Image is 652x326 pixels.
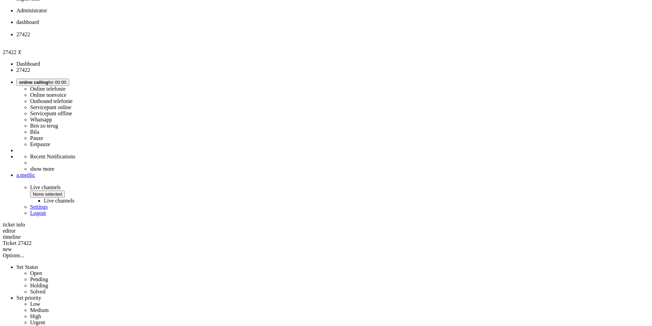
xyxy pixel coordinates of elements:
[16,301,649,326] ul: Set priority
[16,270,649,295] ul: Set Status
[30,289,649,295] li: Solved
[3,252,649,259] div: Options...
[30,276,48,282] span: Pending
[18,49,21,55] i: X
[16,19,649,31] li: Dashboard
[3,49,16,55] span: 27422
[30,104,71,110] label: Servicepunt online
[16,25,649,31] div: Close tab
[16,264,649,295] li: Set Status
[44,198,74,204] label: Live channels
[30,123,58,129] label: Ben zo terug
[30,184,649,204] span: Live channels
[16,31,30,37] span: 27422
[19,80,48,85] span: online calling
[30,301,40,307] span: Low
[30,166,54,172] a: show more
[16,79,649,147] li: online callingfor 00:00 Online telefonieOnline nonvoiceOutbound telefonieServicepunt onlineServic...
[30,154,649,160] li: Recent Notifications
[3,3,100,15] body: Rich Text Area. Press ALT-0 for help.
[30,301,649,307] li: Low
[16,38,649,44] div: Close tab
[30,313,649,320] li: High
[3,228,649,234] div: editor
[30,117,52,122] label: Whatsapp
[33,192,62,197] span: None selected
[19,80,66,85] span: for 00:00
[30,283,649,289] li: Holding
[30,92,66,98] label: Online nonvoice
[16,67,649,73] li: 27422
[30,210,46,216] a: Logout
[30,86,66,92] label: Online telefonie
[30,320,649,326] li: Urgent
[30,289,45,295] span: Solved
[30,276,649,283] li: Pending
[16,79,69,86] button: online callingfor 00:00
[30,320,45,325] span: Urgent
[30,110,72,116] label: Servicepunt offline
[16,61,649,67] li: Dashboard
[3,222,649,228] div: ticket info
[30,129,39,135] label: Bila
[16,8,649,14] li: Administrator
[16,295,649,326] li: Set priority
[30,313,41,319] span: High
[16,19,39,25] span: dashboard
[30,141,50,147] label: Eetpauze
[3,246,649,252] div: new
[3,240,649,246] div: Ticket 27422
[16,31,649,44] li: 27422
[30,307,649,313] li: Medium
[30,98,73,104] label: Outbound telefonie
[16,264,38,270] span: Set Status
[30,270,42,276] span: Open
[16,295,41,301] span: Set priority
[30,270,649,276] li: Open
[16,172,649,178] a: a.medjic
[30,204,48,210] a: Settings
[30,191,65,198] button: None selected
[30,135,43,141] label: Pauze
[30,307,49,313] span: Medium
[30,283,48,288] span: Holding
[3,234,649,240] div: timeline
